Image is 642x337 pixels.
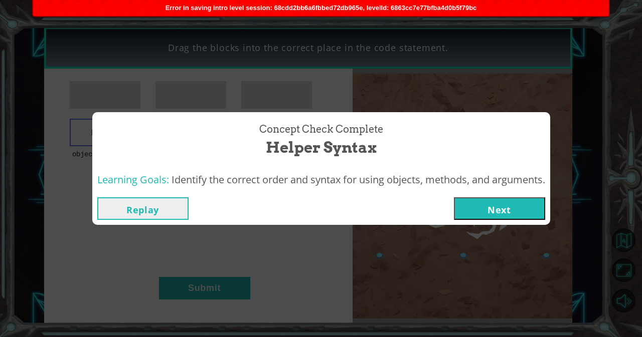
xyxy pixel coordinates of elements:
span: Learning Goals: [97,173,169,186]
button: Next [454,197,545,220]
span: Helper Syntax [266,137,377,158]
span: Identify the correct order and syntax for using objects, methods, and arguments. [172,173,545,186]
span: Error in saving intro level session: 68cdd2bb6a6fbbed72db965e, levelId: 6863cc7e77bfba4d0b5f79bc [166,4,477,12]
span: Concept Check Complete [259,122,383,137]
button: Replay [97,197,189,220]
